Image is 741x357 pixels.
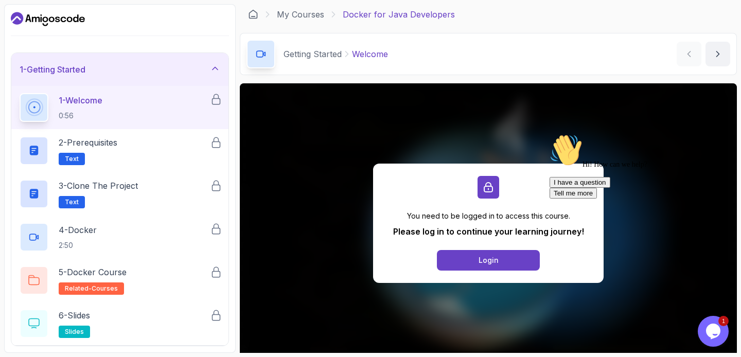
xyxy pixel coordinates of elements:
button: 1-Getting Started [11,53,228,86]
p: 5 - Docker Course [59,266,127,278]
p: 2:50 [59,240,97,251]
iframe: chat widget [698,316,731,347]
button: 1-Welcome0:56 [20,93,220,122]
h3: 1 - Getting Started [20,63,85,76]
p: 1 - Welcome [59,94,102,106]
img: :wave: [4,4,37,37]
button: Login [437,250,540,271]
p: 4 - Docker [59,224,97,236]
button: Tell me more [4,58,51,69]
span: related-courses [65,284,118,293]
button: 3-Clone the ProjectText [20,180,220,208]
p: Docker for Java Developers [343,8,455,21]
button: 5-Docker Courserelated-courses [20,266,220,295]
button: 6-Slidesslides [20,309,220,338]
span: Hi! How can we help? [4,31,102,39]
p: You need to be logged in to access this course. [393,211,584,221]
span: Text [65,155,79,163]
p: Please log in to continue your learning journey! [393,225,584,238]
div: Login [479,255,499,265]
a: Dashboard [248,9,258,20]
p: Getting Started [284,48,342,60]
div: 👋Hi! How can we help?I have a questionTell me more [4,4,189,69]
span: slides [65,328,84,336]
button: next content [705,42,730,66]
span: Text [65,198,79,206]
button: previous content [677,42,701,66]
p: Welcome [352,48,388,60]
button: 2-PrerequisitesText [20,136,220,165]
p: 2 - Prerequisites [59,136,117,149]
button: 4-Docker2:50 [20,223,220,252]
p: 6 - Slides [59,309,90,322]
iframe: chat widget [545,130,731,311]
a: Dashboard [11,11,85,27]
button: I have a question [4,47,65,58]
p: 0:56 [59,111,102,121]
a: My Courses [277,8,324,21]
p: 3 - Clone the Project [59,180,138,192]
